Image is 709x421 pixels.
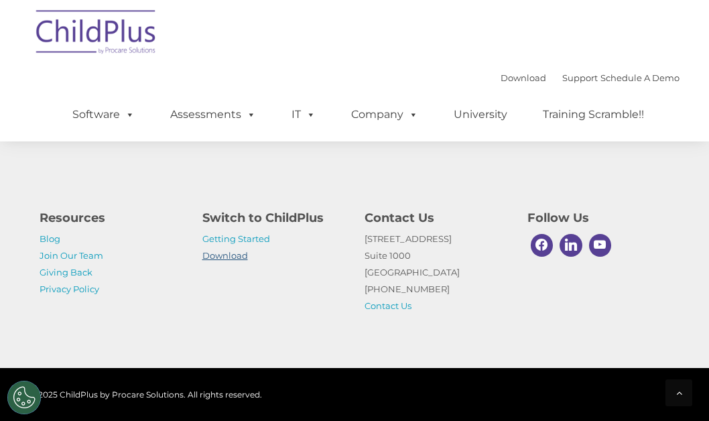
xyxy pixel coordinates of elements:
[202,250,248,261] a: Download
[600,72,680,83] a: Schedule A Demo
[40,233,60,244] a: Blog
[365,208,507,227] h4: Contact Us
[29,389,262,400] span: © 2025 ChildPlus by Procare Solutions. All rights reserved.
[556,231,586,260] a: Linkedin
[586,231,615,260] a: Youtube
[440,101,521,128] a: University
[40,284,99,294] a: Privacy Policy
[7,381,41,414] button: Cookies Settings
[562,72,598,83] a: Support
[501,72,546,83] a: Download
[527,208,670,227] h4: Follow Us
[527,231,557,260] a: Facebook
[59,101,148,128] a: Software
[40,250,103,261] a: Join Our Team
[29,1,164,68] img: ChildPlus by Procare Solutions
[338,101,432,128] a: Company
[157,101,269,128] a: Assessments
[365,300,411,311] a: Contact Us
[501,72,680,83] font: |
[365,231,507,314] p: [STREET_ADDRESS] Suite 1000 [GEOGRAPHIC_DATA] [PHONE_NUMBER]
[529,101,657,128] a: Training Scramble!!
[278,101,329,128] a: IT
[202,233,270,244] a: Getting Started
[40,267,92,278] a: Giving Back
[40,208,182,227] h4: Resources
[202,208,345,227] h4: Switch to ChildPlus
